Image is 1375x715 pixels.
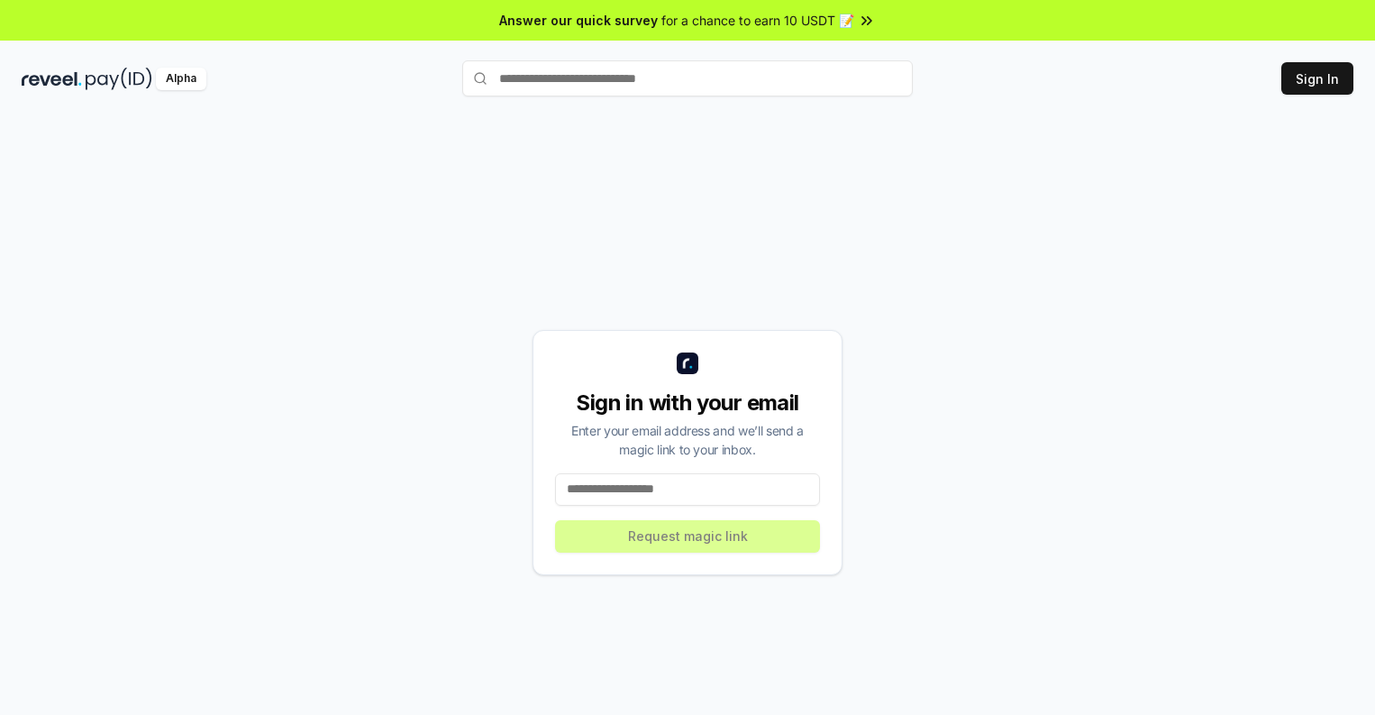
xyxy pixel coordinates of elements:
[22,68,82,90] img: reveel_dark
[555,389,820,417] div: Sign in with your email
[555,421,820,459] div: Enter your email address and we’ll send a magic link to your inbox.
[156,68,206,90] div: Alpha
[499,11,658,30] span: Answer our quick survey
[86,68,152,90] img: pay_id
[1281,62,1353,95] button: Sign In
[661,11,854,30] span: for a chance to earn 10 USDT 📝
[677,353,698,374] img: logo_small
